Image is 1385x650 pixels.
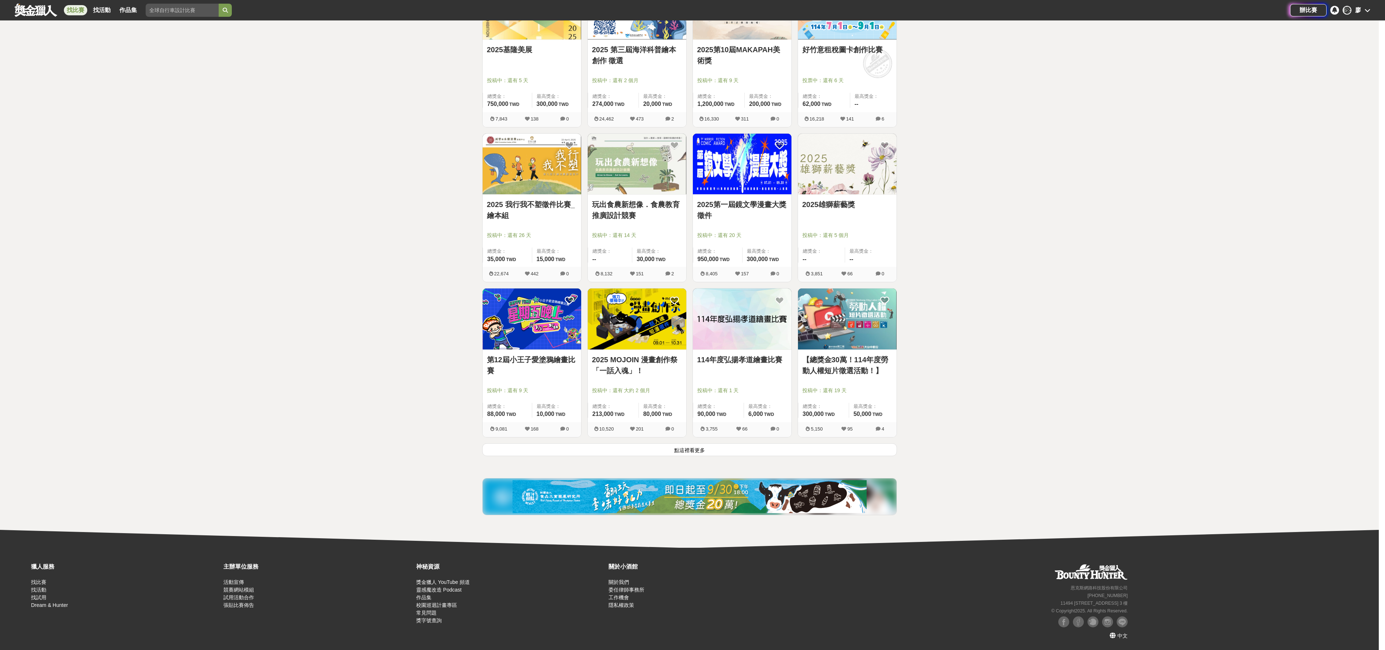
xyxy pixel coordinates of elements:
span: 總獎金： [487,248,527,255]
span: 最高獎金： [643,403,682,410]
span: 16,218 [810,116,824,122]
span: 總獎金： [592,93,634,100]
a: Dream & Hunter [31,602,68,608]
span: 95 [847,426,852,432]
span: 0 [776,116,779,122]
span: TWD [555,412,565,417]
span: 8,132 [601,271,613,276]
a: 找活動 [90,5,114,15]
a: 玩出食農新想像．食農教育推廣設計競賽 [592,199,682,221]
div: 廖 [1343,6,1351,15]
span: TWD [771,102,781,107]
span: 22,674 [494,271,509,276]
span: 最高獎金： [747,248,787,255]
span: 投稿中：還有 9 天 [697,77,787,84]
a: 2025雄獅薪藝獎 [802,199,892,210]
input: 全球自行車設計比賽 [146,4,219,17]
span: 總獎金： [698,403,739,410]
small: © Copyright 2025 . All Rights Reserved. [1051,608,1128,613]
a: 常見問題 [416,610,437,616]
div: 關於小酒館 [609,562,797,571]
img: Facebook [1073,616,1084,627]
span: 0 [671,426,674,432]
a: 作品集 [116,5,140,15]
a: 獎金獵人 YouTube 頻道 [416,579,470,585]
span: 274,000 [592,101,614,107]
span: TWD [555,257,565,262]
a: 2025 第三屆海洋科普繪本創作 徵選 [592,44,682,66]
span: 950,000 [698,256,719,262]
img: Cover Image [693,288,791,349]
span: 80,000 [643,411,661,417]
span: 168 [531,426,539,432]
span: TWD [506,257,516,262]
span: TWD [662,102,672,107]
img: Cover Image [693,134,791,195]
img: LINE [1117,616,1128,627]
span: TWD [614,412,624,417]
span: 16,330 [705,116,719,122]
span: TWD [872,412,882,417]
span: TWD [509,102,519,107]
span: TWD [720,257,729,262]
small: [PHONE_NUMBER] [1087,593,1128,598]
span: 總獎金： [803,403,844,410]
span: 442 [531,271,539,276]
span: 35,000 [487,256,505,262]
span: TWD [725,102,734,107]
img: 0721bdb2-86f1-4b3e-8aa4-d67e5439bccf.jpg [513,480,867,513]
img: Cover Image [798,288,897,349]
span: TWD [662,412,672,417]
span: 311 [741,116,749,122]
img: Instagram [1102,616,1113,627]
span: 157 [741,271,749,276]
span: 6,000 [748,411,763,417]
span: TWD [656,257,665,262]
span: 最高獎金： [637,248,682,255]
img: Cover Image [588,288,686,349]
img: Cover Image [588,134,686,195]
a: Cover Image [693,288,791,350]
span: 最高獎金： [537,403,577,410]
span: 總獎金： [803,93,845,100]
span: 總獎金： [592,403,634,410]
span: 投稿中：還有 1 天 [697,387,787,394]
div: 主辦單位服務 [223,562,412,571]
span: 300,000 [803,411,824,417]
span: 7,843 [495,116,507,122]
span: 213,000 [592,411,614,417]
span: 201 [636,426,644,432]
span: 中文 [1117,633,1128,639]
span: TWD [769,257,779,262]
span: -- [855,101,859,107]
a: 張貼比賽佈告 [223,602,254,608]
span: 300,000 [747,256,768,262]
span: 最高獎金： [537,93,577,100]
span: TWD [614,102,624,107]
span: 2 [671,116,674,122]
a: 2025 MOJOIN 漫畫創作祭「一話入魂」！ [592,354,682,376]
span: 0 [776,426,779,432]
span: 6 [882,116,884,122]
span: 24,462 [599,116,614,122]
img: Cover Image [483,134,581,195]
span: 5,150 [811,426,823,432]
a: 好竹意租稅圖卡創作比賽 [802,44,892,55]
span: 總獎金： [698,248,738,255]
span: 0 [566,426,569,432]
a: 2025第10屆MAKAPAH美術獎 [697,44,787,66]
span: 3,755 [706,426,718,432]
span: 總獎金： [592,248,628,255]
div: 神秘資源 [416,562,605,571]
span: 投稿中：還有 5 天 [487,77,577,84]
span: 90,000 [698,411,715,417]
span: 2 [671,271,674,276]
a: 114年度弘揚孝道繪畫比賽 [697,354,787,365]
span: 15,000 [537,256,555,262]
span: 總獎金： [698,93,740,100]
a: 2025基隆美展 [487,44,577,55]
span: 最高獎金： [855,93,892,100]
span: 最高獎金： [849,248,892,255]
